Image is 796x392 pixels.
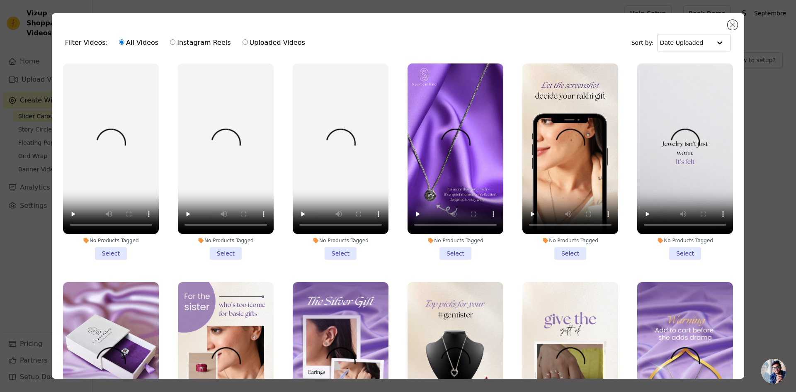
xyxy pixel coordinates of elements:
div: No Products Tagged [637,237,733,244]
div: Sort by: [631,34,731,51]
label: Instagram Reels [170,37,231,48]
div: No Products Tagged [408,237,503,244]
div: No Products Tagged [522,237,618,244]
div: No Products Tagged [293,237,388,244]
div: No Products Tagged [178,237,274,244]
label: Uploaded Videos [242,37,306,48]
label: All Videos [119,37,159,48]
button: Close modal [728,20,738,30]
div: Open chat [761,359,786,384]
div: No Products Tagged [63,237,159,244]
div: Filter Videos: [65,33,310,52]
